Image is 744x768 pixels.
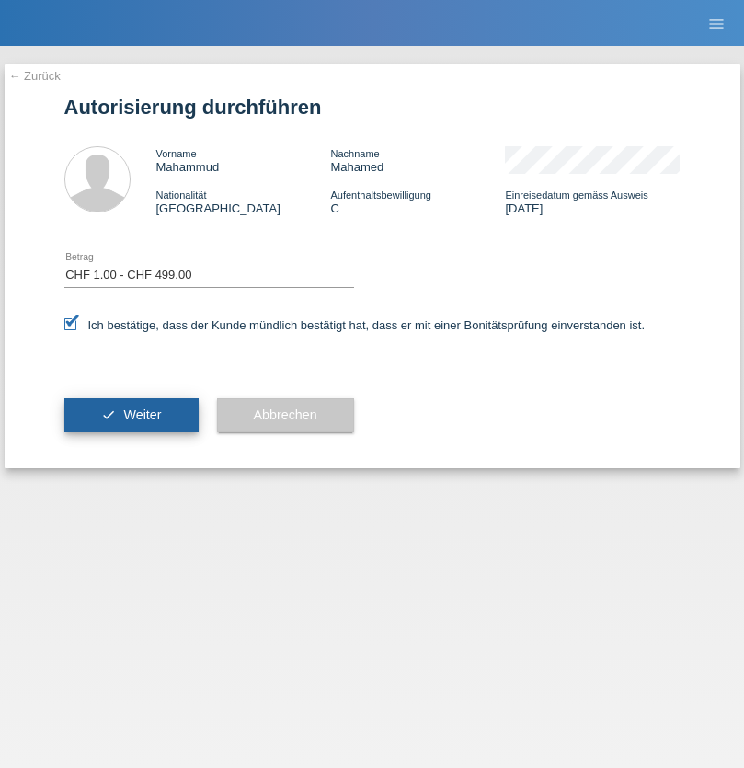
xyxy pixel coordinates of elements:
[330,188,505,215] div: C
[330,146,505,174] div: Mahamed
[123,407,161,422] span: Weiter
[156,146,331,174] div: Mahammud
[101,407,116,422] i: check
[64,96,681,119] h1: Autorisierung durchführen
[698,17,735,29] a: menu
[64,318,646,332] label: Ich bestätige, dass der Kunde mündlich bestätigt hat, dass er mit einer Bonitätsprüfung einversta...
[330,148,379,159] span: Nachname
[156,148,197,159] span: Vorname
[505,189,647,201] span: Einreisedatum gemäss Ausweis
[64,398,199,433] button: check Weiter
[707,15,726,33] i: menu
[156,188,331,215] div: [GEOGRAPHIC_DATA]
[330,189,430,201] span: Aufenthaltsbewilligung
[254,407,317,422] span: Abbrechen
[217,398,354,433] button: Abbrechen
[156,189,207,201] span: Nationalität
[505,188,680,215] div: [DATE]
[9,69,61,83] a: ← Zurück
